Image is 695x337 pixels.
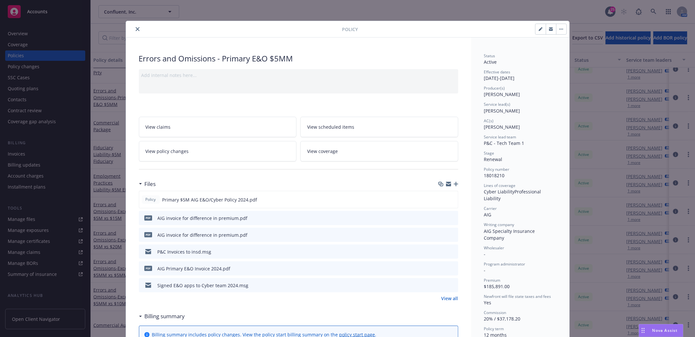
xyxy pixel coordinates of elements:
[484,69,556,82] div: [DATE] - [DATE]
[158,282,249,289] div: Signed E&O apps to Cyber team 2024.msg
[484,150,494,156] span: Stage
[450,282,456,289] button: preview file
[484,310,506,315] span: Commission
[144,266,152,271] span: pdf
[484,299,492,306] span: Yes
[162,196,257,203] span: Primary $5M AIG E&O/Cyber Policy 2024.pdf
[484,172,505,179] span: 18018210
[484,69,511,75] span: Effective dates
[639,324,647,337] div: Drag to move
[484,245,504,251] span: Wholesaler
[342,26,358,33] span: Policy
[139,312,185,321] div: Billing summary
[450,265,456,272] button: preview file
[146,124,171,130] span: View claims
[484,206,497,211] span: Carrier
[484,316,521,322] span: 20% / $37,178.20
[484,108,520,114] span: [PERSON_NAME]
[440,232,445,238] button: download file
[484,222,514,227] span: Writing company
[450,196,455,203] button: preview file
[484,102,511,107] span: Service lead(s)
[300,141,458,161] a: View coverage
[145,312,185,321] h3: Billing summary
[440,282,445,289] button: download file
[484,261,525,267] span: Program administrator
[484,124,520,130] span: [PERSON_NAME]
[139,180,156,188] div: Files
[484,251,486,257] span: -
[484,183,516,188] span: Lines of coverage
[139,117,297,137] a: View claims
[440,248,445,255] button: download file
[141,72,456,79] div: Add internal notes here...
[439,196,444,203] button: download file
[307,148,338,155] span: View coverage
[484,167,510,172] span: Policy number
[484,134,516,140] span: Service lead team
[440,215,445,222] button: download file
[484,85,505,91] span: Producer(s)
[146,148,189,155] span: View policy changes
[144,232,152,237] span: pdf
[144,215,152,220] span: pdf
[484,53,495,59] span: Status
[144,197,157,202] span: Policy
[484,326,504,332] span: Policy term
[158,248,212,255] div: P&C Invoices to insd.msg
[484,140,524,146] span: P&C - Tech Team 1
[484,59,497,65] span: Active
[307,124,354,130] span: View scheduled items
[145,180,156,188] h3: Files
[440,265,445,272] button: download file
[158,265,231,272] div: AIG Primary E&O Invoice 2024.pdf
[139,141,297,161] a: View policy changes
[639,324,683,337] button: Nova Assist
[484,189,515,195] span: Cyber Liability
[450,232,456,238] button: preview file
[484,118,494,124] span: AC(s)
[441,295,458,302] a: View all
[484,228,536,241] span: AIG Specialty Insurance Company
[484,277,501,283] span: Premium
[450,248,456,255] button: preview file
[300,117,458,137] a: View scheduled items
[484,267,486,273] span: -
[134,25,141,33] button: close
[484,189,543,201] span: Professional Liability
[484,294,551,299] span: Newfront will file state taxes and fees
[484,91,520,97] span: [PERSON_NAME]
[139,53,458,64] div: Errors and Omissions - Primary E&O $5MM
[652,328,678,333] span: Nova Assist
[484,283,510,289] span: $185,891.00
[484,156,503,162] span: Renewal
[450,215,456,222] button: preview file
[158,232,248,238] div: AIG invoice for difference in premium.pdf
[484,212,492,218] span: AIG
[158,215,248,222] div: AIG invoice for difference in premium.pdf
